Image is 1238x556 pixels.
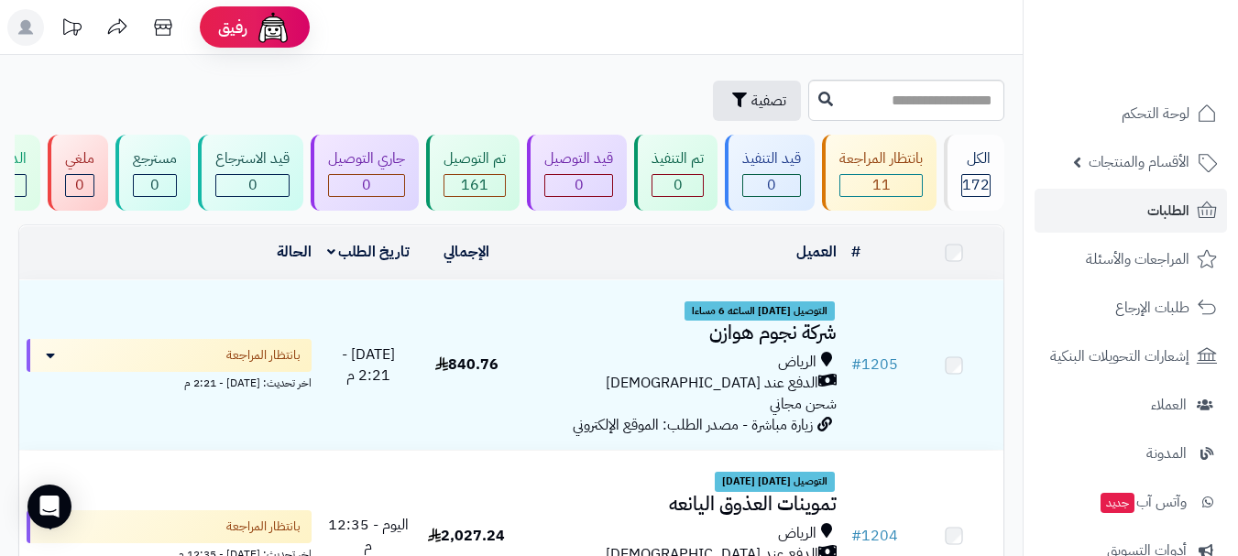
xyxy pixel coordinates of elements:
span: بانتظار المراجعة [226,518,301,536]
a: #1204 [851,525,898,547]
a: بانتظار المراجعة 11 [818,135,940,211]
span: جديد [1101,493,1134,513]
h3: تموينات العذوق اليانعه [523,494,837,515]
div: 161 [444,175,505,196]
span: الأقسام والمنتجات [1089,149,1189,175]
a: ملغي 0 [44,135,112,211]
span: الطلبات [1147,198,1189,223]
div: 11 [840,175,922,196]
a: وآتس آبجديد [1035,480,1227,524]
span: 0 [150,174,159,196]
span: 0 [575,174,584,196]
div: تم التوصيل [444,148,506,169]
span: 11 [872,174,891,196]
a: طلبات الإرجاع [1035,286,1227,330]
span: لوحة التحكم [1122,101,1189,126]
a: لوحة التحكم [1035,92,1227,136]
a: # [851,241,860,263]
div: 0 [743,175,800,196]
a: العملاء [1035,383,1227,427]
a: تاريخ الطلب [327,241,411,263]
span: رفيق [218,16,247,38]
span: تصفية [751,90,786,112]
div: قيد الاسترجاع [215,148,290,169]
a: تحديثات المنصة [49,9,94,50]
span: 840.76 [435,354,498,376]
h3: شركة نجوم هوازن [523,322,837,343]
div: 0 [545,175,612,196]
div: 0 [652,175,703,196]
span: 0 [248,174,257,196]
span: 0 [75,174,84,196]
span: 172 [962,174,990,196]
span: التوصيل [DATE] الساعه 6 مساءا [685,301,835,322]
span: 2,027.24 [428,525,505,547]
span: المدونة [1146,441,1187,466]
a: الكل172 [940,135,1008,211]
a: قيد الاسترجاع 0 [194,135,307,211]
span: المراجعات والأسئلة [1086,246,1189,272]
span: 0 [767,174,776,196]
div: اخر تحديث: [DATE] - 2:21 م [27,372,312,391]
span: [DATE] - 2:21 م [342,343,395,387]
button: تصفية [713,81,801,121]
span: 161 [461,174,488,196]
span: إشعارات التحويلات البنكية [1050,343,1189,369]
span: طلبات الإرجاع [1115,295,1189,321]
span: 0 [674,174,683,196]
span: # [851,525,861,547]
div: جاري التوصيل [328,148,405,169]
div: مسترجع [133,148,177,169]
a: قيد التوصيل 0 [523,135,630,211]
a: العميل [796,241,837,263]
div: ملغي [65,148,94,169]
div: تم التنفيذ [652,148,704,169]
a: الطلبات [1035,189,1227,233]
div: 0 [216,175,289,196]
img: ai-face.png [255,9,291,46]
div: قيد التوصيل [544,148,613,169]
span: بانتظار المراجعة [226,346,301,365]
a: مسترجع 0 [112,135,194,211]
a: قيد التنفيذ 0 [721,135,818,211]
div: قيد التنفيذ [742,148,801,169]
a: تم التوصيل 161 [422,135,523,211]
a: إشعارات التحويلات البنكية [1035,334,1227,378]
span: 0 [362,174,371,196]
span: زيارة مباشرة - مصدر الطلب: الموقع الإلكتروني [573,414,813,436]
div: 0 [134,175,176,196]
span: وآتس آب [1099,489,1187,515]
div: بانتظار المراجعة [839,148,923,169]
img: logo-2.png [1113,22,1221,60]
span: الرياض [778,352,816,373]
div: الكل [961,148,991,169]
a: المراجعات والأسئلة [1035,237,1227,281]
div: 0 [329,175,404,196]
a: #1205 [851,354,898,376]
a: تم التنفيذ 0 [630,135,721,211]
span: الرياض [778,523,816,544]
a: جاري التوصيل 0 [307,135,422,211]
a: الإجمالي [444,241,489,263]
span: الدفع عند [DEMOGRAPHIC_DATA] [606,373,818,394]
span: العملاء [1151,392,1187,418]
span: شحن مجاني [770,393,837,415]
div: 0 [66,175,93,196]
a: المدونة [1035,431,1227,475]
div: Open Intercom Messenger [27,485,71,529]
span: التوصيل [DATE] [DATE] [715,472,835,492]
span: # [851,354,861,376]
a: الحالة [277,241,312,263]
